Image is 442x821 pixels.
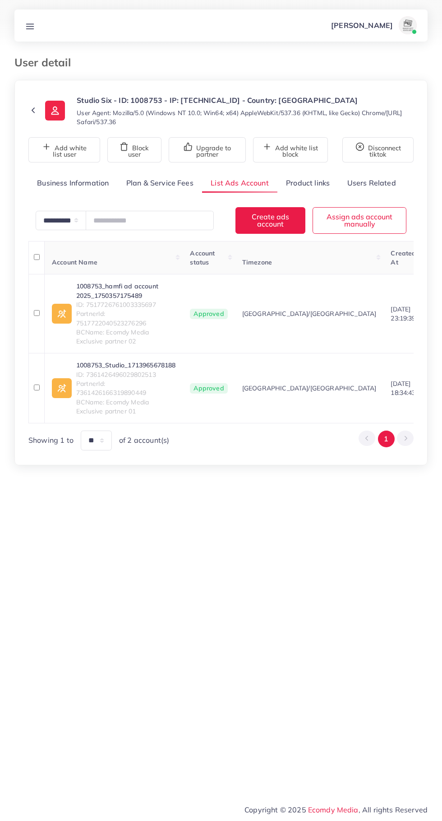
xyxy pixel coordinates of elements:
a: Users Related [338,173,404,193]
button: Upgrade to partner [169,137,246,162]
span: PartnerId: 7517722040523276296 [76,309,175,328]
span: [DATE] 18:34:43 [391,380,415,397]
p: Studio Six - ID: 1008753 - IP: [TECHNICAL_ID] - Country: [GEOGRAPHIC_DATA] [77,95,414,106]
button: Disconnect tiktok [342,137,414,162]
button: Assign ads account manually [313,207,406,234]
span: [DATE] 23:19:39 [391,305,415,322]
span: ID: 7517726761003335697 [76,300,175,309]
button: Block user [107,137,161,162]
img: ic-ad-info.7fc67b75.svg [52,304,72,324]
span: BCName: Ecomdy Media Exclusive partner 02 [76,328,175,346]
button: Add white list user [28,137,100,162]
span: Showing 1 to [28,435,74,445]
small: User Agent: Mozilla/5.0 (Windows NT 10.0; Win64; x64) AppleWebKit/537.36 (KHTML, like Gecko) Chro... [77,108,414,126]
span: [GEOGRAPHIC_DATA]/[GEOGRAPHIC_DATA] [242,384,377,393]
a: Plan & Service Fees [118,173,202,193]
span: Account status [190,249,215,266]
span: ID: 7361426496029802513 [76,370,175,379]
span: Created At [391,249,416,266]
a: 1008753_hamfi ad account 2025_1750357175489 [76,282,175,300]
span: , All rights Reserved [359,804,428,815]
a: Business Information [28,173,118,193]
a: [PERSON_NAME]avatar [326,16,420,34]
img: ic-user-info.36bf1079.svg [45,101,65,121]
span: Approved [190,383,227,394]
a: 1008753_Studio_1713965678188 [76,361,175,370]
span: Account Name [52,258,97,266]
ul: Pagination [359,431,414,447]
span: BCName: Ecomdy Media Exclusive partner 01 [76,398,175,416]
span: Timezone [242,258,272,266]
a: List Ads Account [202,173,277,193]
p: [PERSON_NAME] [331,20,393,31]
img: ic-ad-info.7fc67b75.svg [52,378,72,398]
span: PartnerId: 7361426166319890449 [76,379,175,398]
span: [GEOGRAPHIC_DATA]/[GEOGRAPHIC_DATA] [242,309,377,318]
span: of 2 account(s) [119,435,169,445]
a: Ecomdy Media [308,805,359,814]
a: Product links [277,173,338,193]
span: Approved [190,309,227,320]
h3: User detail [14,56,78,69]
button: Go to page 1 [378,431,395,447]
img: avatar [399,16,417,34]
button: Add white list block [253,137,328,162]
button: Create ads account [235,207,305,234]
span: Copyright © 2025 [244,804,428,815]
